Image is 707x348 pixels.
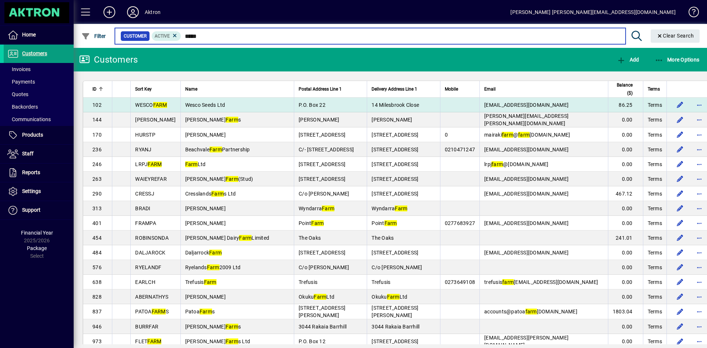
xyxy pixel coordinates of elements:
em: Farm [311,220,324,226]
em: Farm [204,279,217,285]
a: Quotes [4,88,74,101]
em: Farm [207,264,219,270]
span: Terms [648,85,660,93]
button: Edit [674,276,686,288]
span: 0277683927 [445,220,475,226]
button: More options [693,144,705,155]
td: 241.01 [608,231,643,245]
em: farm [502,279,514,285]
button: More options [693,291,705,303]
em: FARM [148,161,162,167]
span: [STREET_ADDRESS] [299,161,345,167]
span: 3044 Rakaia Barrhill [299,324,347,330]
span: C/o [PERSON_NAME] [372,264,422,270]
span: [STREET_ADDRESS][PERSON_NAME] [372,305,418,318]
span: [STREET_ADDRESS] [372,250,418,256]
em: Farm [209,250,222,256]
span: Trefusis [372,279,390,285]
mat-chip: Activation Status: Active [152,31,181,41]
td: 0.00 [608,289,643,304]
button: More Options [653,53,701,66]
span: C/o [PERSON_NAME] [299,191,349,197]
span: 454 [92,235,102,241]
td: 0.00 [608,127,643,142]
span: [STREET_ADDRESS] [299,250,345,256]
a: Communications [4,113,74,126]
span: Trefusis [185,279,217,285]
span: 401 [92,220,102,226]
span: Patoa s [185,309,215,314]
button: Edit [674,114,686,126]
a: Reports [4,164,74,182]
button: More options [693,247,705,259]
em: farm [492,161,503,167]
td: 0.00 [608,201,643,216]
span: Support [22,207,41,213]
span: [PERSON_NAME] [372,117,412,123]
span: FLET [135,338,161,344]
span: Settings [22,188,41,194]
em: Farm [226,117,238,123]
span: WESCO [135,102,167,108]
button: More options [693,306,705,317]
span: accounts@patoa [DOMAIN_NAME] [484,309,577,314]
span: [PERSON_NAME] [185,294,226,300]
a: Staff [4,145,74,163]
span: Cresslands s Ltd [185,191,236,197]
span: [EMAIL_ADDRESS][DOMAIN_NAME] [484,102,569,108]
span: RYELANDF [135,264,161,270]
button: Edit [674,232,686,244]
button: Edit [674,158,686,170]
span: [EMAIL_ADDRESS][DOMAIN_NAME] [484,176,569,182]
em: Farm [314,294,326,300]
span: Terms [648,308,662,315]
span: 0273649108 [445,279,475,285]
button: Edit [674,321,686,333]
span: [STREET_ADDRESS] [372,191,418,197]
span: WAIEYREFAR [135,176,167,182]
span: mairaki @ [DOMAIN_NAME] [484,132,570,138]
span: Wyndarra [372,205,407,211]
em: Farm [395,205,407,211]
td: 1803.04 [608,304,643,319]
td: 0.00 [608,157,643,172]
span: lrpj @[DOMAIN_NAME] [484,161,549,167]
span: 638 [92,279,102,285]
em: FARM [152,309,166,314]
span: [STREET_ADDRESS][PERSON_NAME] [299,305,345,318]
span: 313 [92,205,102,211]
span: [EMAIL_ADDRESS][DOMAIN_NAME] [484,147,569,152]
span: BRADI [135,205,150,211]
button: Edit [674,291,686,303]
button: More options [693,261,705,273]
button: Profile [121,6,145,19]
span: Terms [648,219,662,227]
span: HURSTP [135,132,155,138]
button: Edit [674,173,686,185]
a: Payments [4,75,74,88]
span: Terms [648,323,662,330]
td: 0.00 [608,142,643,157]
span: Terms [648,338,662,345]
span: Point [372,220,397,226]
span: [PERSON_NAME] s Ltd [185,338,250,344]
span: Invoices [7,66,31,72]
span: [STREET_ADDRESS] [372,338,418,344]
span: Ryelands 2009 Ltd [185,264,241,270]
span: 236 [92,147,102,152]
span: CRESSJ [135,191,154,197]
button: Edit [674,261,686,273]
em: Farm [210,147,222,152]
td: 0.00 [608,260,643,275]
span: Add [617,57,639,63]
span: Name [185,85,197,93]
span: 290 [92,191,102,197]
span: [PERSON_NAME] [185,205,226,211]
div: Mobile [445,85,475,93]
span: 484 [92,250,102,256]
span: 14 Milesbrook Close [372,102,419,108]
span: Wyndarra [299,205,334,211]
button: More options [693,335,705,347]
span: Email [484,85,496,93]
span: Terms [648,205,662,212]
